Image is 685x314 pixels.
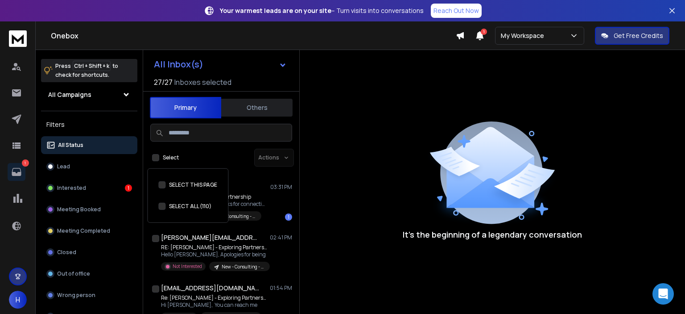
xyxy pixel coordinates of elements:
p: New - Consulting - Indian - Allurecent [222,264,264,270]
button: Primary [150,97,221,118]
p: Get Free Credits [614,31,663,40]
span: 1 [481,29,487,35]
a: 1 [8,163,25,181]
p: Lead [57,163,70,170]
label: Select [163,154,179,161]
button: Meeting Booked [41,201,137,218]
h1: All Inbox(s) [154,60,203,69]
p: Re: [PERSON_NAME] - Exploring Partnership [161,294,268,301]
button: All Campaigns [41,86,137,104]
p: Closed [57,249,76,256]
p: RE: [PERSON_NAME] - Exploring Partnership [161,244,268,251]
label: SELECT ALL (110) [169,203,211,210]
p: Out of office [57,270,90,277]
p: Interested [57,184,86,192]
button: Out of office [41,265,137,283]
p: It’s the beginning of a legendary conversation [403,228,582,241]
h1: All Campaigns [48,90,91,99]
p: Not Interested [173,263,202,270]
p: Hello [PERSON_NAME], Apologies for being [161,251,268,258]
p: All Status [58,142,83,149]
p: 02:41 PM [270,234,292,241]
span: Ctrl + Shift + k [73,61,111,71]
p: 01:54 PM [270,285,292,292]
button: All Status [41,136,137,154]
button: Interested1 [41,179,137,197]
button: Get Free Credits [595,27,669,45]
label: SELECT THIS PAGE [169,181,217,188]
h3: Inboxes selected [174,77,231,88]
button: H [9,291,27,309]
p: Hi [PERSON_NAME], You can reach me [161,301,268,309]
p: 1 [22,159,29,167]
button: Wrong person [41,286,137,304]
p: Reach Out Now [433,6,479,15]
div: 1 [285,214,292,221]
p: My Workspace [501,31,548,40]
p: 03:31 PM [270,184,292,191]
span: 27 / 27 [154,77,173,88]
h1: [EMAIL_ADDRESS][DOMAIN_NAME] [161,284,259,293]
a: Reach Out Now [431,4,482,18]
p: Meeting Booked [57,206,101,213]
p: Wrong person [57,292,95,299]
button: Others [221,98,293,117]
img: logo [9,30,27,47]
div: Open Intercom Messenger [652,283,674,305]
strong: Your warmest leads are on your site [220,6,331,15]
p: – Turn visits into conversations [220,6,424,15]
p: New - Consulting - Indian - Allurecent [213,213,256,220]
button: Closed [41,243,137,261]
p: Press to check for shortcuts. [55,62,118,80]
p: Meeting Completed [57,227,110,234]
h3: Filters [41,118,137,131]
h1: [PERSON_NAME][EMAIL_ADDRESS][DOMAIN_NAME] [161,233,259,242]
button: Lead [41,158,137,176]
h1: Onebox [51,30,456,41]
button: Meeting Completed [41,222,137,240]
button: All Inbox(s) [147,55,294,73]
div: 1 [125,184,132,192]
